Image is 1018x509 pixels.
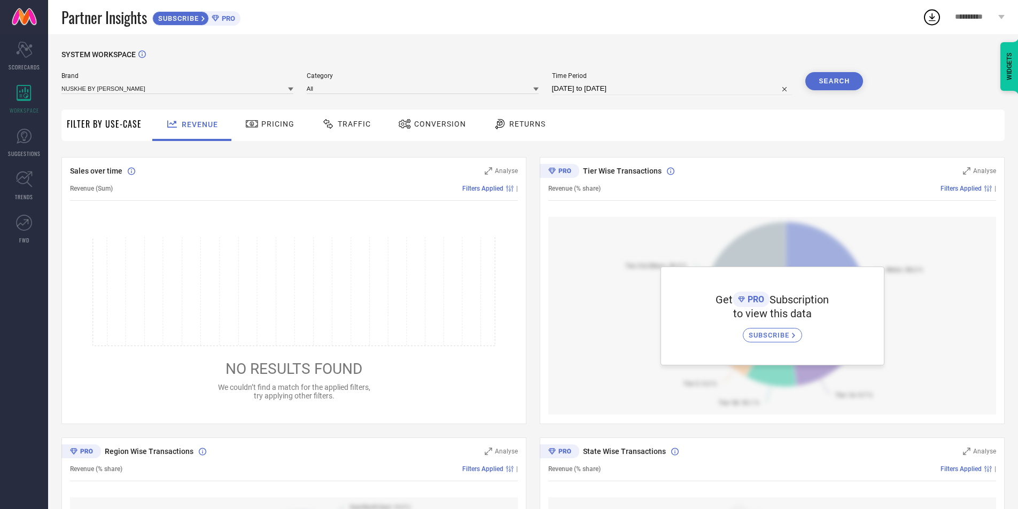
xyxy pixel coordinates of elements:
[307,72,539,80] span: Category
[941,465,982,473] span: Filters Applied
[70,167,122,175] span: Sales over time
[152,9,240,26] a: SUBSCRIBEPRO
[583,447,666,456] span: State Wise Transactions
[516,185,518,192] span: |
[153,14,201,22] span: SUBSCRIBE
[61,6,147,28] span: Partner Insights
[61,50,136,59] span: SYSTEM WORKSPACE
[9,63,40,71] span: SCORECARDS
[338,120,371,128] span: Traffic
[973,448,996,455] span: Analyse
[583,167,662,175] span: Tier Wise Transactions
[19,236,29,244] span: FWD
[552,82,792,95] input: Select time period
[963,448,970,455] svg: Zoom
[770,293,829,306] span: Subscription
[994,465,996,473] span: |
[218,383,370,400] span: We couldn’t find a match for the applied filters, try applying other filters.
[922,7,942,27] div: Open download list
[805,72,863,90] button: Search
[509,120,546,128] span: Returns
[495,448,518,455] span: Analyse
[15,193,33,201] span: TRENDS
[716,293,733,306] span: Get
[462,185,503,192] span: Filters Applied
[61,444,101,460] div: Premium
[516,465,518,473] span: |
[261,120,294,128] span: Pricing
[941,185,982,192] span: Filters Applied
[994,185,996,192] span: |
[8,150,41,158] span: SUGGESTIONS
[70,465,122,473] span: Revenue (% share)
[963,167,970,175] svg: Zoom
[548,185,601,192] span: Revenue (% share)
[10,106,39,114] span: WORKSPACE
[462,465,503,473] span: Filters Applied
[61,72,293,80] span: Brand
[485,167,492,175] svg: Zoom
[743,320,802,342] a: SUBSCRIBE
[540,164,579,180] div: Premium
[749,331,792,339] span: SUBSCRIBE
[182,120,218,129] span: Revenue
[973,167,996,175] span: Analyse
[745,294,764,304] span: PRO
[226,360,362,378] span: NO RESULTS FOUND
[414,120,466,128] span: Conversion
[548,465,601,473] span: Revenue (% share)
[219,14,235,22] span: PRO
[67,118,142,130] span: Filter By Use-Case
[70,185,113,192] span: Revenue (Sum)
[485,448,492,455] svg: Zoom
[733,307,812,320] span: to view this data
[105,447,193,456] span: Region Wise Transactions
[540,444,579,460] div: Premium
[495,167,518,175] span: Analyse
[552,72,792,80] span: Time Period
